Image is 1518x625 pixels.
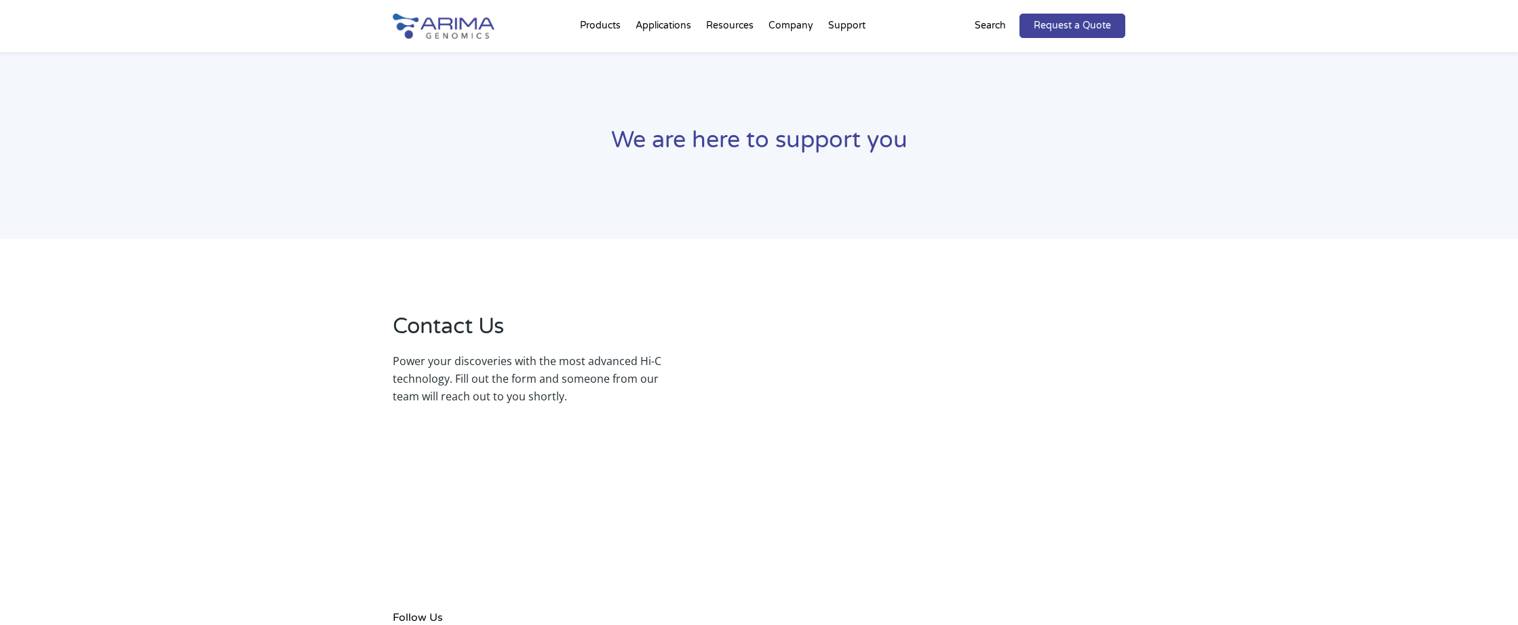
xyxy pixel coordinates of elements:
img: Arima-Genomics-logo [393,14,494,39]
h1: We are here to support you [393,125,1125,166]
p: Power your discoveries with the most advanced Hi-C technology. Fill out the form and someone from... [393,352,661,405]
p: Search [975,17,1006,35]
h2: Contact Us [393,311,661,352]
a: Request a Quote [1019,14,1125,38]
